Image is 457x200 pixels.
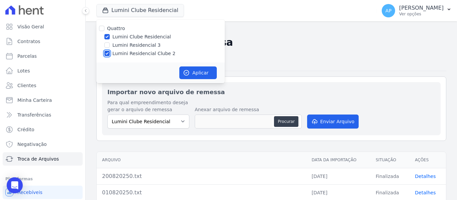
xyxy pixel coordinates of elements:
td: [DATE] [306,168,370,184]
span: AP [385,8,391,13]
p: [PERSON_NAME] [399,5,444,11]
button: Enviar Arquivo [307,115,359,129]
span: Visão Geral [17,23,44,30]
label: Anexar arquivo de remessa [195,106,302,113]
th: Situação [370,152,409,168]
a: Lotes [3,64,83,77]
span: Contratos [17,38,40,45]
a: Negativação [3,138,83,151]
div: 200820250.txt [102,172,301,180]
span: Clientes [17,82,36,89]
span: Troca de Arquivos [17,156,59,162]
button: Aplicar [179,66,217,79]
a: Minha Carteira [3,93,83,107]
span: Negativação [17,141,47,148]
th: Ações [409,152,446,168]
th: Data da Importação [306,152,370,168]
a: Crédito [3,123,83,136]
label: Lumini Residencial 3 [112,42,161,49]
span: Transferências [17,112,51,118]
div: 010820250.txt [102,189,301,197]
h2: Importar novo arquivo de remessa [107,87,435,96]
a: Detalhes [415,190,436,195]
span: Parcelas [17,53,37,59]
a: Clientes [3,79,83,92]
label: Para qual empreendimento deseja gerar o arquivo de remessa [107,99,189,113]
span: Minha Carteira [17,97,52,104]
span: Recebíveis [17,189,42,196]
th: Arquivo [97,152,306,168]
button: AP [PERSON_NAME] Ver opções [376,1,457,20]
label: Quattro [107,26,125,31]
div: Open Intercom Messenger [7,177,23,193]
a: Parcelas [3,49,83,63]
nav: Breadcrumb [96,27,446,34]
a: Contratos [3,35,83,48]
a: Troca de Arquivos [3,152,83,166]
div: Plataformas [5,175,80,183]
a: Visão Geral [3,20,83,33]
button: Lumini Clube Residencial [96,4,184,17]
a: Detalhes [415,174,436,179]
h2: Importações de Remessa [96,36,446,48]
td: Finalizada [370,168,409,184]
button: Procurar [274,116,298,127]
label: Lumini Clube Residencial [112,33,171,40]
span: Crédito [17,126,34,133]
label: Lumini Residencial Clube 2 [112,50,175,57]
a: Recebíveis [3,186,83,199]
span: Lotes [17,67,30,74]
p: Ver opções [399,11,444,17]
a: Transferências [3,108,83,122]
